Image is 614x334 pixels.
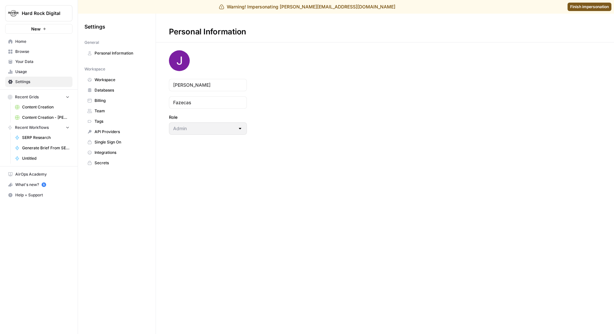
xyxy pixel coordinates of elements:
[169,50,190,71] img: avatar
[95,108,146,114] span: Team
[84,116,149,127] a: Tags
[84,85,149,95] a: Databases
[84,23,105,31] span: Settings
[12,112,72,123] a: Content Creation - [PERSON_NAME]
[15,94,39,100] span: Recent Grids
[15,192,70,198] span: Help + Support
[84,127,149,137] a: API Providers
[12,132,72,143] a: SERP Research
[5,123,72,132] button: Recent Workflows
[84,137,149,147] a: Single Sign On
[12,102,72,112] a: Content Creation
[95,139,146,145] span: Single Sign On
[5,92,72,102] button: Recent Grids
[5,67,72,77] a: Usage
[5,46,72,57] a: Browse
[84,48,149,58] a: Personal Information
[95,77,146,83] span: Workspace
[22,155,70,161] span: Untitled
[156,27,259,37] div: Personal Information
[31,26,41,32] span: New
[6,180,72,190] div: What's new?
[568,3,611,11] a: Finish impersonation
[84,66,105,72] span: Workspace
[84,75,149,85] a: Workspace
[22,10,61,17] span: Hard Rock Digital
[15,125,49,130] span: Recent Workflows
[5,190,72,200] button: Help + Support
[95,50,146,56] span: Personal Information
[95,118,146,124] span: Tags
[15,69,70,75] span: Usage
[22,135,70,141] span: SERP Research
[5,5,72,21] button: Workspace: Hard Rock Digital
[84,147,149,158] a: Integrations
[570,4,609,10] span: Finish impersonation
[43,183,45,186] text: 5
[84,158,149,168] a: Secrets
[5,169,72,179] a: AirOps Academy
[95,150,146,155] span: Integrations
[95,129,146,135] span: API Providers
[5,56,72,67] a: Your Data
[5,24,72,34] button: New
[84,40,99,45] span: General
[5,179,72,190] button: What's new? 5
[22,115,70,120] span: Content Creation - [PERSON_NAME]
[15,59,70,65] span: Your Data
[5,36,72,47] a: Home
[15,171,70,177] span: AirOps Academy
[5,77,72,87] a: Settings
[22,104,70,110] span: Content Creation
[15,39,70,44] span: Home
[15,49,70,55] span: Browse
[95,98,146,104] span: Billing
[15,79,70,85] span: Settings
[12,143,72,153] a: Generate Brief From SERP
[12,153,72,164] a: Untitled
[7,7,19,19] img: Hard Rock Digital Logo
[219,4,395,10] div: Warning! Impersonating [PERSON_NAME][EMAIL_ADDRESS][DOMAIN_NAME]
[42,182,46,187] a: 5
[84,106,149,116] a: Team
[169,114,247,120] label: Role
[84,95,149,106] a: Billing
[22,145,70,151] span: Generate Brief From SERP
[95,87,146,93] span: Databases
[95,160,146,166] span: Secrets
